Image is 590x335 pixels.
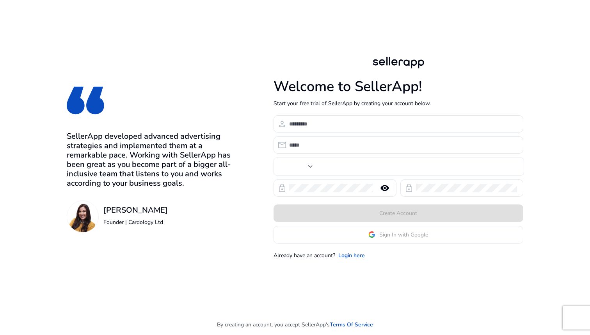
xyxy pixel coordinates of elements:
[277,119,287,129] span: person
[67,132,233,188] h3: SellerApp developed advanced advertising strategies and implemented them at a remarkable pace. Wo...
[274,251,335,260] p: Already have an account?
[338,251,365,260] a: Login here
[277,140,287,150] span: email
[404,183,414,193] span: lock
[375,183,394,193] mat-icon: remove_red_eye
[274,78,523,95] h1: Welcome to SellerApp!
[103,206,168,215] h3: [PERSON_NAME]
[274,99,523,107] p: Start your free trial of SellerApp by creating your account below.
[330,321,373,329] a: Terms Of Service
[103,218,168,226] p: Founder | Cardology Ltd
[277,183,287,193] span: lock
